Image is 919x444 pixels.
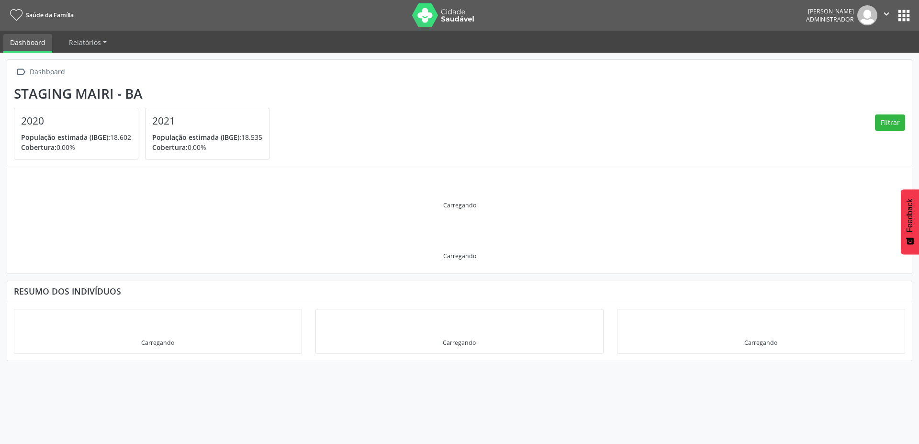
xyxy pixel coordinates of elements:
div: Carregando [744,339,777,347]
div: [PERSON_NAME] [806,7,854,15]
a: Saúde da Família [7,7,74,23]
span: Administrador [806,15,854,23]
button:  [877,5,896,25]
div: Carregando [443,339,476,347]
button: Filtrar [875,114,905,131]
div: Resumo dos indivíduos [14,286,905,296]
img: img [857,5,877,25]
div: Dashboard [28,65,67,79]
span: Feedback [906,199,914,232]
a: Relatórios [62,34,113,51]
p: 18.602 [21,132,131,142]
a: Dashboard [3,34,52,53]
button: apps [896,7,912,24]
span: População estimada (IBGE): [152,133,241,142]
div: Carregando [443,252,476,260]
i:  [14,65,28,79]
a:  Dashboard [14,65,67,79]
span: População estimada (IBGE): [21,133,110,142]
h4: 2020 [21,115,131,127]
span: Relatórios [69,38,101,47]
span: Saúde da Família [26,11,74,19]
i:  [881,9,892,19]
span: Cobertura: [21,143,56,152]
div: Staging Mairi - BA [14,86,276,102]
span: Cobertura: [152,143,188,152]
p: 18.535 [152,132,262,142]
h4: 2021 [152,115,262,127]
p: 0,00% [152,142,262,152]
div: Carregando [443,201,476,209]
button: Feedback - Mostrar pesquisa [901,189,919,254]
div: Carregando [141,339,174,347]
p: 0,00% [21,142,131,152]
